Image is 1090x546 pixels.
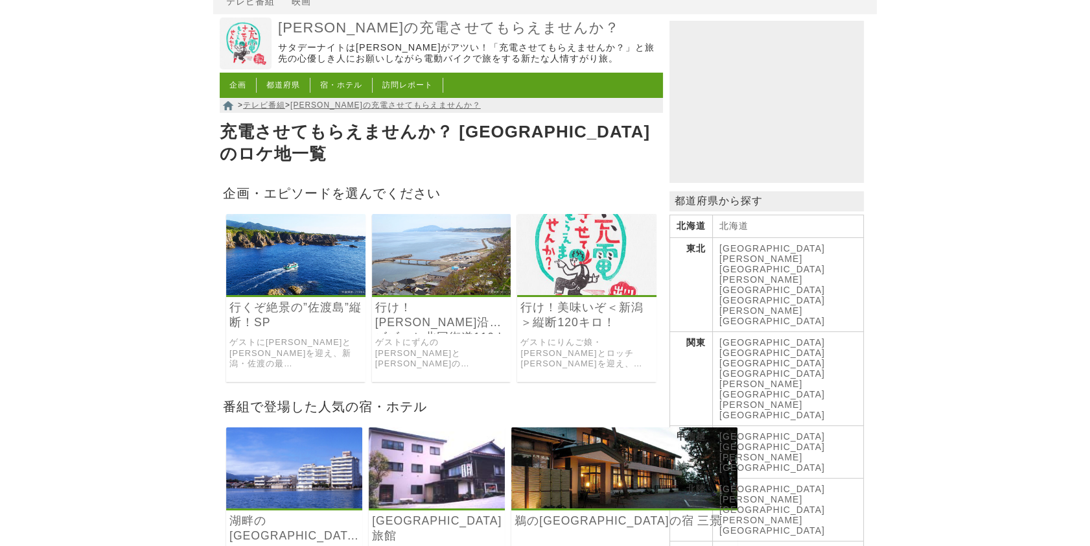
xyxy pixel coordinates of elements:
a: ゲストにりんご娘・[PERSON_NAME]とロッチ[PERSON_NAME]を迎え、[DEMOGRAPHIC_DATA]から[PERSON_NAME]を目指した新潟縦断の旅。 [520,337,653,370]
a: 企画 [229,80,246,89]
a: [PERSON_NAME] [719,399,802,410]
h2: 番組で登場した人気の宿・ホテル [220,395,663,418]
a: [PERSON_NAME][GEOGRAPHIC_DATA] [719,452,825,473]
th: 北海道 [670,215,713,238]
a: [GEOGRAPHIC_DATA]旅館 [372,514,502,543]
a: 出川哲朗の充電させてもらえませんか？ 行くぞ絶景の“佐渡島”縦断！最南端“宿根木”に美しすぎる尖閣湾１１０キロ！ですがひゃ～富田靖子も岡田結実も海の幸ウマすぎヤバいよヤバいよＳＰ [226,286,365,297]
a: [PERSON_NAME][GEOGRAPHIC_DATA] [719,515,825,536]
a: 北海道 [719,220,748,231]
img: 関温泉 中村屋旅館 [369,427,505,508]
a: [GEOGRAPHIC_DATA] [719,368,825,379]
a: [PERSON_NAME][GEOGRAPHIC_DATA] [719,305,825,326]
a: [GEOGRAPHIC_DATA] [719,484,825,494]
iframe: Advertisement [669,21,864,183]
img: 出川哲朗の充電させてもらえませんか？ [220,18,272,69]
a: 都道府県 [266,80,300,89]
a: [GEOGRAPHIC_DATA] [719,410,825,420]
a: [PERSON_NAME]の充電させてもらえませんか？ [290,101,481,110]
a: 湖畔の[GEOGRAPHIC_DATA][PERSON_NAME] [229,514,359,543]
p: サタデーナイトは[PERSON_NAME]がアツい！「充電させてもらえませんか？」と旅先の心優しき人にお願いしながら電動バイクで旅をする新たな人情すがり旅。 [278,42,660,65]
a: ゲストに[PERSON_NAME]と[PERSON_NAME]を迎え、新潟・佐渡の最[PERSON_NAME]・[PERSON_NAME]をスタートして絶景の尖閣湾を目指した旅。 [229,337,362,370]
h2: 企画・エピソードを選んでください [220,182,663,204]
a: [PERSON_NAME][GEOGRAPHIC_DATA] [719,379,825,399]
img: 鵜の浜温泉 高台の宿 三景 [511,427,737,508]
th: 東北 [670,238,713,332]
a: 鵜の浜温泉 高台の宿 三景 [511,499,737,510]
a: 鵜の[GEOGRAPHIC_DATA]の宿 三景 [515,514,734,528]
a: 関温泉 中村屋旅館 [369,499,505,510]
a: [PERSON_NAME][GEOGRAPHIC_DATA] [719,254,825,274]
a: [GEOGRAPHIC_DATA] [719,337,825,348]
a: 湖畔の宿 吉田家 [226,499,362,510]
a: 出川哲朗の充電させてもらえませんか？ [220,60,272,71]
p: 都道府県から探す [669,191,864,211]
a: [PERSON_NAME][GEOGRAPHIC_DATA] [719,494,825,515]
a: テレビ番組 [243,101,285,110]
a: ゲストにずんの[PERSON_NAME]と[PERSON_NAME]の[PERSON_NAME]を迎え、[PERSON_NAME]をスタートして出雲崎を目指した北国街道の旅。 [375,337,508,370]
a: 行け！美味いぞ＜新潟＞縦断120キロ！ [520,300,653,330]
a: 宿・ホテル [320,80,362,89]
img: 出川哲朗の充電させてもらえませんか？ 行くぞ絶景の“佐渡島”縦断！最南端“宿根木”に美しすぎる尖閣湾１１０キロ！ですがひゃ～富田靖子も岡田結実も海の幸ウマすぎヤバいよヤバいよＳＰ [226,214,365,295]
a: 出川哲朗の充電させてもらえませんか？ 行くぞ”絶景”出雲崎！日本海沿いをズズッと北国街道110キロ！海の幸がウマすぎるッ！ですが…ずん飯尾もアンジャ児島も運が悪すぎでヤバいよヤバいよSP [372,286,511,297]
h1: 充電させてもらえませんか？ [GEOGRAPHIC_DATA]のロケ地一覧 [220,118,663,169]
a: 行くぞ絶景の”佐渡島”縦断！SP [229,300,362,330]
img: 出川哲朗の充電させてもらえませんか？ 行くぞ＜新潟＞縦断！パワスポ＜彌彦神社＞から絶景＜清津狭＞まで田園街道120キロ！ですがゲスト王林＆中岡が食いしん坊でヤバいよヤバいよ [517,214,656,295]
img: 出川哲朗の充電させてもらえませんか？ 行くぞ”絶景”出雲崎！日本海沿いをズズッと北国街道110キロ！海の幸がウマすぎるッ！ですが…ずん飯尾もアンジャ児島も運が悪すぎでヤバいよヤバいよSP [372,214,511,295]
nav: > > [220,98,663,113]
a: 出川哲朗の充電させてもらえませんか？ 行くぞ＜新潟＞縦断！パワスポ＜彌彦神社＞から絶景＜清津狭＞まで田園街道120キロ！ですがゲスト王林＆中岡が食いしん坊でヤバいよヤバいよ [517,286,656,297]
a: [GEOGRAPHIC_DATA] [719,348,825,358]
a: 訪問レポート [382,80,433,89]
th: 関東 [670,332,713,426]
th: 甲信越 [670,426,713,479]
a: [GEOGRAPHIC_DATA] [719,243,825,254]
a: [GEOGRAPHIC_DATA] [719,431,825,442]
img: 湖畔の宿 吉田家 [226,427,362,508]
a: [GEOGRAPHIC_DATA] [719,358,825,368]
a: 行け！[PERSON_NAME]沿いズズッと北国街道110キロ [375,300,508,330]
a: [PERSON_NAME]の充電させてもらえませんか？ [278,19,660,38]
a: [GEOGRAPHIC_DATA] [719,295,825,305]
a: [PERSON_NAME][GEOGRAPHIC_DATA] [719,274,825,295]
a: [GEOGRAPHIC_DATA] [719,442,825,452]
